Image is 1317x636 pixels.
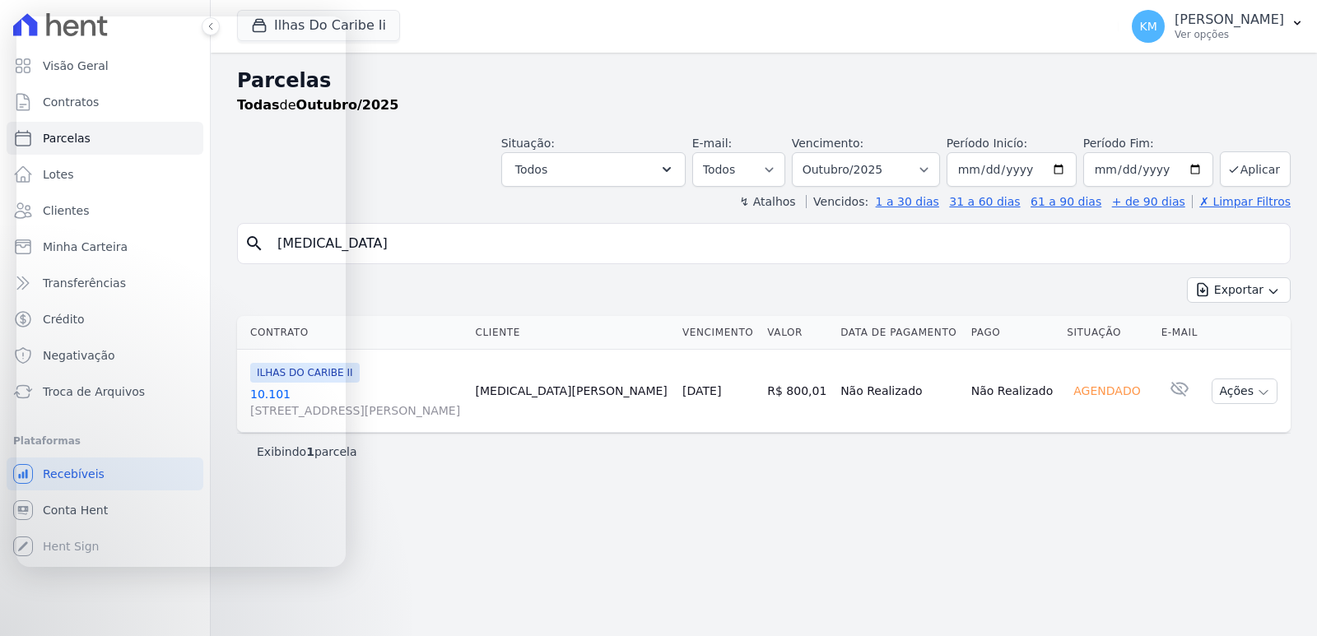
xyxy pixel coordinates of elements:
span: Todos [515,160,547,179]
div: Plataformas [13,431,197,451]
a: 1 a 30 dias [876,195,939,208]
a: 61 a 90 dias [1031,195,1101,208]
th: Data de Pagamento [834,316,965,350]
strong: Outubro/2025 [296,97,399,113]
a: Lotes [7,158,203,191]
a: Conta Hent [7,494,203,527]
iframe: Intercom live chat [16,580,56,620]
iframe: Intercom live chat [16,16,346,567]
button: Exportar [1187,277,1291,303]
a: Transferências [7,267,203,299]
a: [DATE] [682,384,721,397]
a: Recebíveis [7,457,203,490]
th: Vencimento [676,316,761,350]
a: 31 a 60 dias [949,195,1020,208]
h2: Parcelas [237,66,1291,95]
button: Aplicar [1220,151,1291,187]
a: Troca de Arquivos [7,375,203,408]
a: Clientes [7,194,203,227]
th: Situação [1060,316,1154,350]
label: Situação: [501,137,555,150]
a: 10.101[STREET_ADDRESS][PERSON_NAME] [250,386,463,419]
label: Vencimento: [792,137,863,150]
a: Parcelas [7,122,203,155]
button: Ilhas Do Caribe Ii [237,10,400,41]
a: Negativação [7,339,203,372]
button: Ações [1212,378,1277,404]
td: R$ 800,01 [761,350,834,433]
label: ↯ Atalhos [739,195,795,208]
th: Contrato [237,316,469,350]
td: Não Realizado [834,350,965,433]
label: E-mail: [692,137,733,150]
div: Agendado [1067,379,1147,402]
td: [MEDICAL_DATA][PERSON_NAME] [469,350,676,433]
th: Valor [761,316,834,350]
p: Ver opções [1175,28,1284,41]
th: Pago [965,316,1061,350]
label: Vencidos: [806,195,868,208]
label: Período Inicío: [947,137,1027,150]
td: Não Realizado [965,350,1061,433]
span: [STREET_ADDRESS][PERSON_NAME] [250,402,463,419]
a: Crédito [7,303,203,336]
th: E-mail [1155,316,1205,350]
a: Visão Geral [7,49,203,82]
span: KM [1139,21,1156,32]
th: Cliente [469,316,676,350]
p: [PERSON_NAME] [1175,12,1284,28]
label: Período Fim: [1083,135,1213,152]
a: Contratos [7,86,203,118]
button: KM [PERSON_NAME] Ver opções [1119,3,1317,49]
button: Todos [501,152,686,187]
input: Buscar por nome do lote ou do cliente [268,227,1283,260]
a: Minha Carteira [7,230,203,263]
a: + de 90 dias [1112,195,1185,208]
a: ✗ Limpar Filtros [1192,195,1291,208]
